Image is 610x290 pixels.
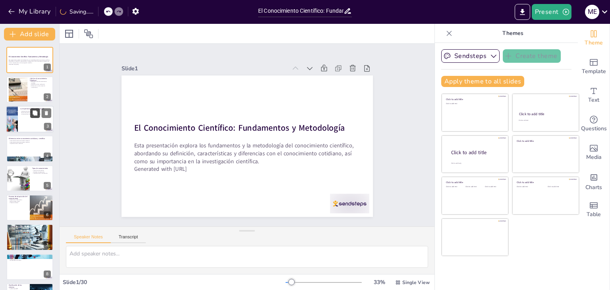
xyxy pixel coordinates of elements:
[30,83,51,85] p: Importancia de la verificación
[9,228,51,230] p: Predicción y control
[30,108,40,118] button: Duplicate Slide
[519,120,571,122] div: Click to add text
[44,241,51,248] div: 7
[6,76,53,102] div: 2
[135,110,346,144] strong: El Conocimiento Científico: Fundamentos y Metodología
[9,199,27,201] p: Experiencia y observación
[44,271,51,278] div: 8
[42,108,51,118] button: Delete Slide
[370,278,389,286] div: 33 %
[6,165,53,191] div: 5
[32,167,51,169] p: Tipos de conocimiento
[258,5,344,17] input: Insert title
[9,227,51,229] p: Explicación de fenómenos
[9,137,51,140] p: Diferencias entre conocimiento cotidiano y científico
[578,110,610,138] div: Get real-time input from your audience
[60,8,93,15] div: Saving......
[441,49,500,63] button: Sendsteps
[402,279,430,286] span: Single View
[32,172,51,174] p: Importancia de la clasificación
[44,182,51,189] div: 5
[4,28,55,41] button: Add slide
[451,162,501,164] div: Click to add body
[9,195,27,200] p: Proceso de adquisición del conocimiento
[30,77,51,81] p: ¿Qué es el conocimiento científico?
[441,76,524,87] button: Apply theme to all slides
[63,27,75,40] div: Layout
[131,130,359,177] p: Esta presentación explora los fundamentos y la metodología del conocimiento científico, abordando...
[585,4,599,20] button: M E
[585,183,602,192] span: Charts
[6,195,53,221] div: 6
[519,112,572,116] div: Click to add title
[9,225,51,228] p: El papel de la ciencia
[44,153,51,160] div: 4
[578,167,610,195] div: Add charts and graphs
[84,29,93,39] span: Position
[578,138,610,167] div: Add images, graphics, shapes or video
[446,186,464,188] div: Click to add text
[503,49,561,63] button: Create theme
[6,47,53,73] div: 1
[9,143,51,145] p: Importancia de la distinción
[9,141,51,143] p: Características del conocimiento científico
[30,81,51,83] p: Definición clara del conocimiento científico
[515,4,530,20] button: Export to PowerPoint
[6,135,53,162] div: 4
[585,5,599,19] div: M E
[587,210,601,219] span: Table
[131,153,357,184] p: Generated with [URL]
[9,284,27,288] p: Clasificación de las ciencias
[9,259,51,261] p: Metodología sistemática
[9,201,27,202] p: Razonamiento crítico
[20,110,51,112] p: Importancia de la validez
[9,64,51,65] p: Generated with [URL]
[20,113,51,115] p: Consecuencias de una mala metodología
[44,211,51,218] div: 6
[63,278,286,286] div: Slide 1 / 30
[446,181,503,184] div: Click to add title
[578,81,610,110] div: Add text boxes
[30,85,51,88] p: Diferencias con otros tipos de conocimiento
[44,64,51,71] div: 1
[66,234,111,243] button: Speaker Notes
[517,186,542,188] div: Click to add text
[9,230,51,232] p: Colaboración interdisciplinaria
[585,39,603,47] span: Theme
[485,186,503,188] div: Click to add text
[446,98,503,101] div: Click to add title
[451,149,502,156] div: Click to add title
[582,67,606,76] span: Template
[578,195,610,224] div: Add a table
[517,139,573,142] div: Click to add title
[32,171,51,173] p: Métodos de adquisición
[578,24,610,52] div: Change the overall theme
[548,186,573,188] div: Click to add text
[9,258,51,260] p: Objetividad
[9,202,27,204] p: Proceso no lineal
[586,153,602,162] span: Media
[9,59,51,64] p: Esta presentación explora los fundamentos y la metodología del conocimiento científico, abordando...
[6,5,54,18] button: My Library
[6,106,54,133] div: 3
[578,52,610,81] div: Add ready made slides
[32,170,51,171] p: Tipos de conocimiento
[6,224,53,250] div: 7
[465,186,483,188] div: Click to add text
[20,112,51,113] p: Estructura de la investigación
[9,288,27,289] p: Ciencias formales
[44,123,51,130] div: 3
[581,124,607,133] span: Questions
[9,140,51,142] p: Características del conocimiento cotidiano
[9,255,51,257] p: Características del conocimiento científico
[20,108,51,110] p: La importancia de la metodología
[456,24,570,43] p: Themes
[9,56,48,58] strong: El Conocimiento Científico: Fundamentos y Metodología
[532,4,571,20] button: Present
[517,181,573,184] div: Click to add title
[111,234,146,243] button: Transcript
[44,93,51,101] div: 2
[446,103,503,105] div: Click to add text
[6,254,53,280] div: 8
[9,257,51,258] p: Verificabilidad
